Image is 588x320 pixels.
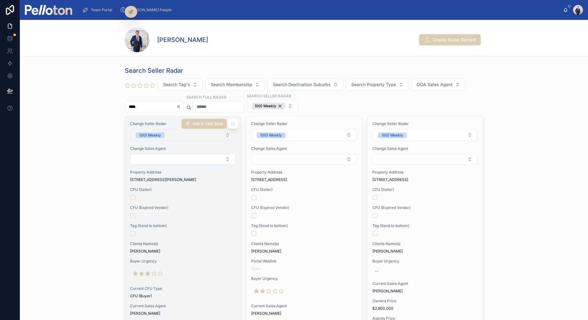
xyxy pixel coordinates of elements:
[130,286,236,291] span: Current CFU Type
[372,170,478,175] span: Property Address
[251,311,281,316] span: [PERSON_NAME]
[372,146,478,151] span: Change Sales Agent
[372,249,478,254] span: [PERSON_NAME]
[130,154,235,165] button: Select Button
[260,132,282,138] div: (00) Weekly
[417,81,453,88] span: OOA Sales Agent
[372,289,403,294] span: [PERSON_NAME]
[251,146,357,151] span: Change Sales Agent
[211,81,252,88] span: Search Membership
[372,187,478,192] span: CFU (Seller)
[186,94,226,100] label: Search Full Radar
[80,4,117,16] a: Team Portal
[130,129,235,141] button: Select Button
[251,241,357,246] span: Clients Name(s)
[125,66,183,75] h1: Search Seller Radar
[252,103,285,109] div: (00) Weekly
[130,177,236,182] span: [STREET_ADDRESS][PERSON_NAME]
[205,79,265,90] button: Select Button
[193,121,223,126] span: Add to SMS Blast
[130,241,236,246] span: Clients Name(s)
[251,121,357,126] span: Change Seller Radar
[158,79,203,90] button: Select Button
[118,4,176,16] a: [PERSON_NAME] People
[163,81,190,88] span: Search Tag's
[130,249,236,254] span: [PERSON_NAME]
[25,5,72,15] img: App logo
[130,304,236,308] span: Current Sales Agent
[372,299,478,304] span: Owners Price
[372,241,478,246] span: Clients Name(s)
[130,146,236,151] span: Change Sales Agent
[372,205,478,210] span: CFU (Expired Vendor)
[373,154,478,165] button: Select Button
[251,223,357,228] span: Tag (Send to bottom)
[251,205,357,210] span: CFU (Expired Vendor)
[130,311,160,316] span: [PERSON_NAME]
[273,81,331,88] span: Search Destination Suburbs
[181,119,227,129] button: Add to SMS Blast
[77,3,563,17] div: scrollable content
[372,259,478,264] span: Buyer Urgency
[176,104,184,109] button: Clear
[372,223,478,228] span: Tag (Send to bottom)
[346,79,409,90] button: Select Button
[351,81,396,88] span: Search Property Type
[130,259,236,264] span: Buyer Urgency
[251,304,357,308] span: Current Sales Agent
[251,249,357,254] span: [PERSON_NAME]
[251,266,260,271] a: Open
[251,129,356,141] button: Select Button
[251,276,357,281] span: Buyer Urgency
[130,223,236,228] span: Tag (Send to bottom)
[372,121,478,126] span: Change Seller Radar
[251,154,356,165] button: Select Button
[91,7,112,12] span: Team Portal
[247,100,298,112] button: Select Button
[372,177,478,182] span: [STREET_ADDRESS]
[251,187,357,192] span: CFU (Seller)
[128,7,172,12] span: [PERSON_NAME] People
[157,35,208,44] h1: [PERSON_NAME]
[372,281,478,286] span: Current Sales Agent
[251,177,357,182] span: [STREET_ADDRESS]
[130,187,236,192] span: CFU (Seller)
[130,170,236,175] span: Property Address
[382,132,403,138] div: (00) Weekly
[419,34,481,45] button: Create Radar Record
[139,132,161,138] div: (00) Weekly
[373,129,478,141] button: Select Button
[375,269,379,274] div: --
[252,103,285,109] button: Unselect I_00_WEEKLY
[130,294,236,299] span: CFU (Buyer)
[130,121,236,126] span: Change Seller Radar
[130,205,236,210] span: CFU (Expired Vendor)
[268,79,343,90] button: Select Button
[372,306,478,311] span: $2,800,000
[251,259,357,264] span: Portal Weblink
[433,37,476,43] span: Create Radar Record
[247,93,291,99] label: Search Seller Radar
[411,79,465,90] button: Select Button
[251,170,357,175] span: Property Address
